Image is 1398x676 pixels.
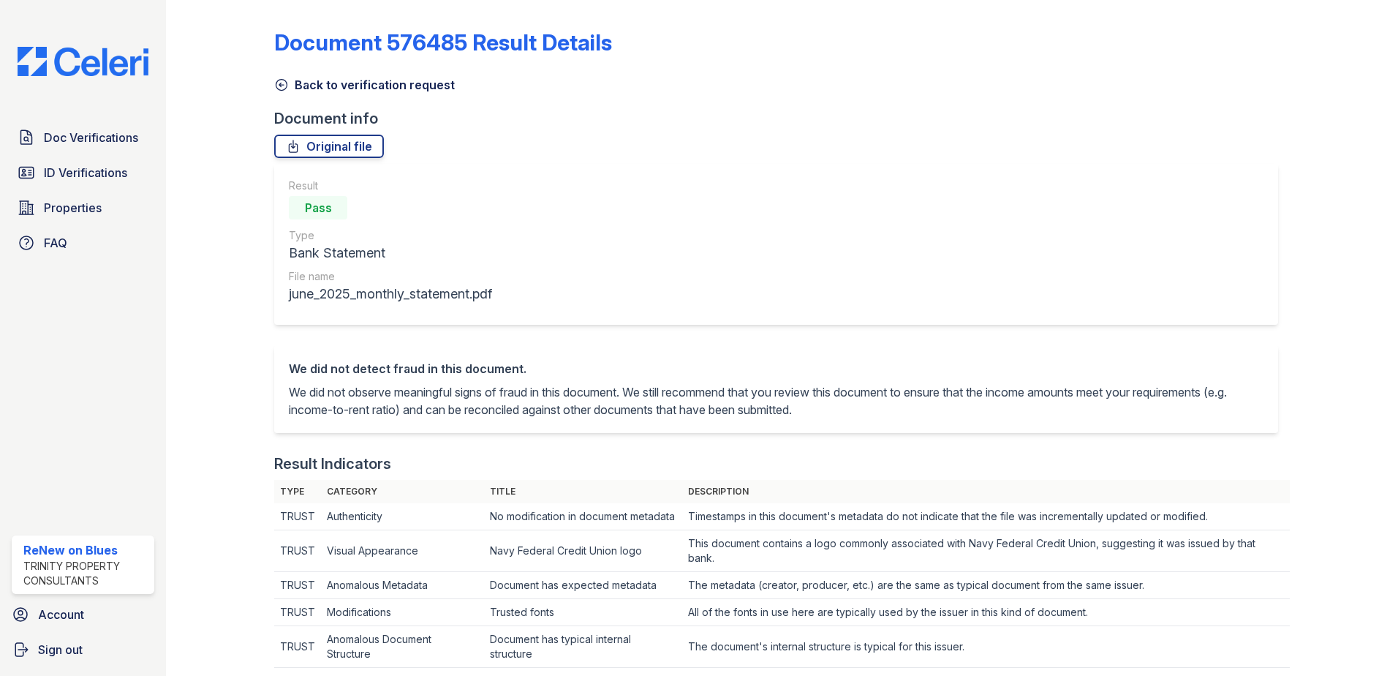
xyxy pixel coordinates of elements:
td: Visual Appearance [321,530,484,572]
td: Navy Federal Credit Union logo [484,530,682,572]
div: Trinity Property Consultants [23,559,148,588]
td: Document has expected metadata [484,572,682,599]
a: Sign out [6,635,160,664]
div: We did not detect fraud in this document. [289,360,1263,378]
a: Document 576485 Result Details [274,29,612,56]
img: CE_Logo_Blue-a8612792a0a2168367f1c8372b55b34899dd931a85d93a1a3d3e32e68fde9ad4.png [6,47,160,76]
a: Properties [12,193,154,222]
div: Bank Statement [289,243,492,263]
div: File name [289,269,492,284]
a: Back to verification request [274,76,455,94]
span: ID Verifications [44,164,127,181]
span: Account [38,606,84,623]
a: Original file [274,135,384,158]
td: Timestamps in this document's metadata do not indicate that the file was incrementally updated or... [682,503,1290,530]
th: Description [682,480,1290,503]
td: This document contains a logo commonly associated with Navy Federal Credit Union, suggesting it w... [682,530,1290,572]
td: The document's internal structure is typical for this issuer. [682,626,1290,668]
a: Doc Verifications [12,123,154,152]
td: Anomalous Metadata [321,572,484,599]
span: Properties [44,199,102,217]
th: Category [321,480,484,503]
td: Authenticity [321,503,484,530]
span: FAQ [44,234,67,252]
td: TRUST [274,626,321,668]
td: TRUST [274,530,321,572]
span: Sign out [38,641,83,658]
p: We did not observe meaningful signs of fraud in this document. We still recommend that you review... [289,383,1263,418]
td: Document has typical internal structure [484,626,682,668]
div: Result [289,179,492,193]
td: No modification in document metadata [484,503,682,530]
td: Trusted fonts [484,599,682,626]
td: TRUST [274,599,321,626]
div: june_2025_monthly_statement.pdf [289,284,492,304]
td: Modifications [321,599,484,626]
td: TRUST [274,503,321,530]
div: Result Indicators [274,454,391,474]
div: Type [289,228,492,243]
td: All of the fonts in use here are typically used by the issuer in this kind of document. [682,599,1290,626]
th: Type [274,480,321,503]
a: FAQ [12,228,154,258]
div: Pass [289,196,347,219]
td: Anomalous Document Structure [321,626,484,668]
th: Title [484,480,682,503]
td: TRUST [274,572,321,599]
div: Document info [274,108,1290,129]
span: Doc Verifications [44,129,138,146]
a: Account [6,600,160,629]
div: ReNew on Blues [23,541,148,559]
td: The metadata (creator, producer, etc.) are the same as typical document from the same issuer. [682,572,1290,599]
a: ID Verifications [12,158,154,187]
